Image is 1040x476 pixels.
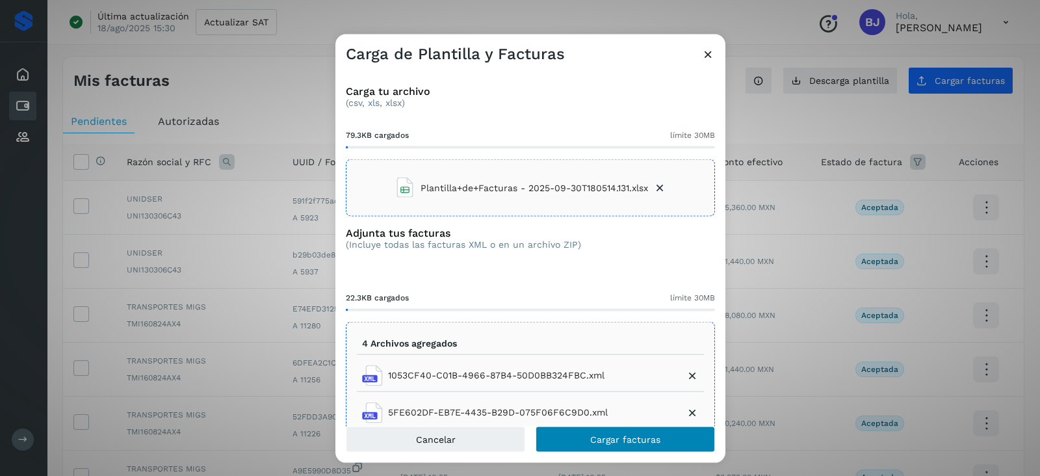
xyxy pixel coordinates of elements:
span: límite 30MB [670,129,715,141]
span: 5FE602DF-EB7E-4435-B29D-075F06F6C9D0.xml [388,406,608,419]
span: 1053CF40-C01B-4966-87B4-50D0BB324FBC.xml [388,369,604,382]
span: 22.3KB cargados [346,292,409,304]
p: (Incluye todas las facturas XML o en un archivo ZIP) [346,239,581,250]
span: Cargar facturas [590,434,660,443]
p: 4 Archivos agregados [362,338,457,349]
span: Cancelar [416,434,456,443]
h3: Carga de Plantilla y Facturas [346,45,565,64]
button: Cargar facturas [536,426,715,452]
span: 79.3KB cargados [346,129,409,141]
button: Cancelar [346,426,525,452]
p: (csv, xls, xlsx) [346,98,715,109]
span: Plantilla+de+Facturas - 2025-09-30T180514.131.xlsx [421,181,648,194]
h3: Carga tu archivo [346,85,715,98]
span: límite 30MB [670,292,715,304]
h3: Adjunta tus facturas [346,227,581,239]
